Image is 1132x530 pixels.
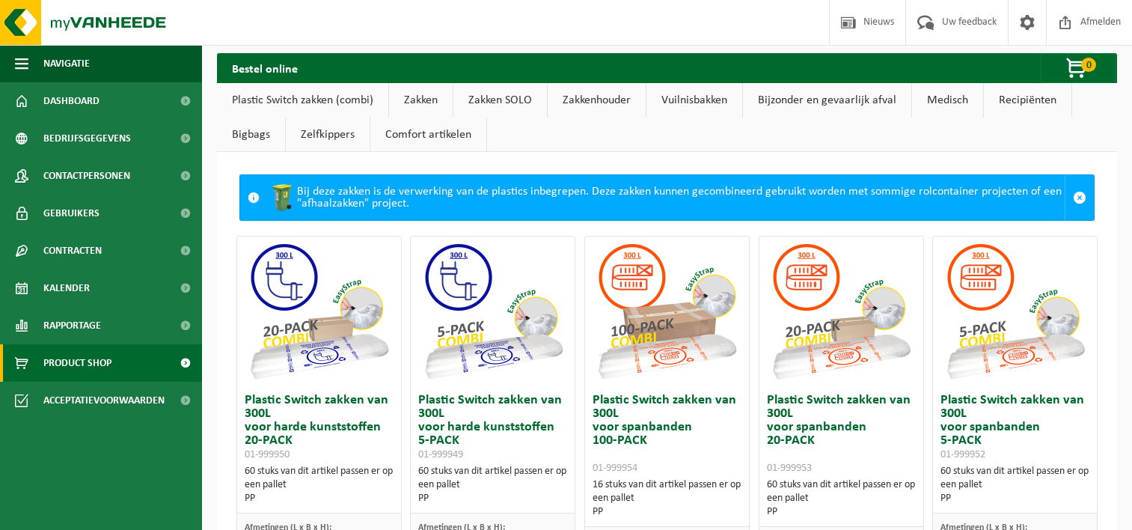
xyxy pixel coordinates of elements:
span: Acceptatievoorwaarden [43,382,165,419]
div: 60 stuks van dit artikel passen er op een pallet [418,465,567,505]
span: Navigatie [43,45,90,82]
span: Dashboard [43,82,100,120]
a: Sluit melding [1065,175,1094,220]
span: Contactpersonen [43,157,130,195]
div: PP [418,492,567,505]
a: Zelfkippers [286,118,370,152]
h3: Plastic Switch zakken van 300L voor spanbanden 5-PACK [940,394,1089,461]
div: PP [767,505,916,519]
a: Comfort artikelen [370,118,486,152]
h3: Plastic Switch zakken van 300L voor harde kunststoffen 20-PACK [245,394,394,461]
div: 60 stuks van dit artikel passen er op een pallet [245,465,394,505]
span: Kalender [43,269,90,307]
div: Bij deze zakken is de verwerking van de plastics inbegrepen. Deze zakken kunnen gecombineerd gebr... [267,175,1065,220]
h2: Bestel online [217,53,313,82]
div: 60 stuks van dit artikel passen er op een pallet [767,478,916,519]
a: Vuilnisbakken [646,83,742,118]
img: WB-0240-HPE-GN-50.png [267,183,297,213]
h3: Plastic Switch zakken van 300L voor spanbanden 20-PACK [767,394,916,475]
div: PP [245,492,394,505]
span: Gebruikers [43,195,100,232]
span: Contracten [43,232,102,269]
a: Bijzonder en gevaarlijk afval [743,83,911,118]
a: Zakkenhouder [548,83,646,118]
a: Recipiënten [984,83,1071,118]
button: 0 [1041,53,1116,83]
img: 01-999950 [244,237,394,386]
span: 0 [1081,58,1096,72]
span: 01-999953 [767,463,812,474]
span: Product Shop [43,344,111,382]
img: 01-999952 [940,237,1090,386]
img: 01-999949 [418,237,568,386]
span: 01-999949 [418,449,463,460]
a: Zakken SOLO [453,83,547,118]
a: Medisch [912,83,983,118]
h3: Plastic Switch zakken van 300L voor spanbanden 100-PACK [593,394,741,475]
a: Bigbags [217,118,285,152]
span: Rapportage [43,307,101,344]
span: 01-999950 [245,449,290,460]
img: 01-999954 [592,237,741,386]
h3: Plastic Switch zakken van 300L voor harde kunststoffen 5-PACK [418,394,567,461]
div: 60 stuks van dit artikel passen er op een pallet [940,465,1089,505]
a: Zakken [389,83,453,118]
span: 01-999954 [593,463,637,474]
span: Bedrijfsgegevens [43,120,131,157]
span: 01-999952 [940,449,985,460]
a: Plastic Switch zakken (combi) [217,83,388,118]
div: 16 stuks van dit artikel passen er op een pallet [593,478,741,519]
img: 01-999953 [766,237,916,386]
div: PP [940,492,1089,505]
div: PP [593,505,741,519]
